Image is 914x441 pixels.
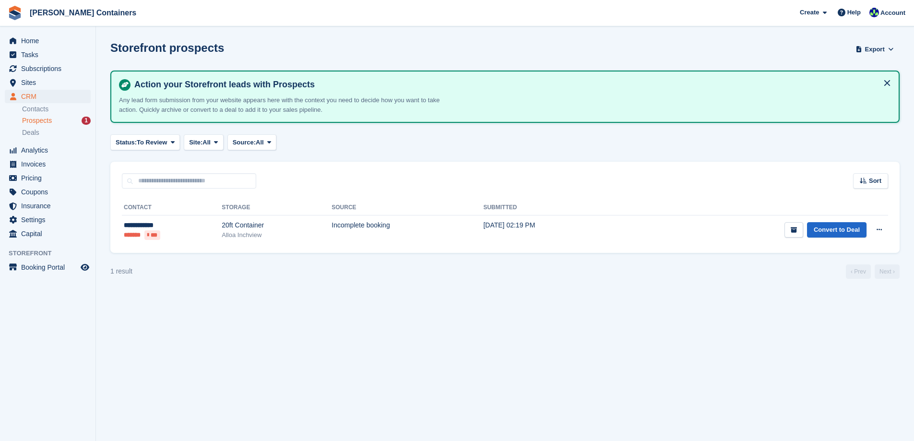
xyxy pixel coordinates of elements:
div: Alloa Inchview [222,230,332,240]
a: menu [5,171,91,185]
a: menu [5,199,91,213]
span: Subscriptions [21,62,79,75]
a: Contacts [22,105,91,114]
span: Sort [869,176,881,186]
th: Contact [122,200,222,215]
span: Pricing [21,171,79,185]
a: [PERSON_NAME] Containers [26,5,140,21]
span: Status: [116,138,137,147]
span: Source: [233,138,256,147]
a: menu [5,34,91,48]
span: Booking Portal [21,261,79,274]
th: Source [332,200,483,215]
nav: Page [844,264,902,279]
span: Sites [21,76,79,89]
img: stora-icon-8386f47178a22dfd0bd8f6a31ec36ba5ce8667c1dd55bd0f319d3a0aa187defe.svg [8,6,22,20]
div: 1 result [110,266,132,276]
span: Insurance [21,199,79,213]
span: CRM [21,90,79,103]
span: To Review [137,138,167,147]
span: Create [800,8,819,17]
a: menu [5,213,91,226]
div: 20ft Container [222,220,332,230]
a: menu [5,62,91,75]
button: Source: All [227,134,277,150]
a: menu [5,90,91,103]
span: All [202,138,211,147]
button: Export [854,41,896,57]
span: Storefront [9,249,95,258]
a: Prospects 1 [22,116,91,126]
span: Analytics [21,143,79,157]
span: Tasks [21,48,79,61]
div: 1 [82,117,91,125]
a: menu [5,157,91,171]
h4: Action your Storefront leads with Prospects [131,79,891,90]
a: Previous [846,264,871,279]
th: Storage [222,200,332,215]
a: menu [5,76,91,89]
button: Site: All [184,134,224,150]
a: Deals [22,128,91,138]
span: Coupons [21,185,79,199]
span: Home [21,34,79,48]
td: Incomplete booking [332,215,483,245]
a: Convert to Deal [807,222,867,238]
h1: Storefront prospects [110,41,224,54]
button: Status: To Review [110,134,180,150]
span: Site: [189,138,202,147]
a: menu [5,261,91,274]
p: Any lead form submission from your website appears here with the context you need to decide how y... [119,95,455,114]
a: menu [5,48,91,61]
span: Help [847,8,861,17]
span: Deals [22,128,39,137]
span: All [256,138,264,147]
td: [DATE] 02:19 PM [483,215,618,245]
a: menu [5,143,91,157]
img: Audra Whitelaw [869,8,879,17]
a: Next [875,264,900,279]
a: menu [5,227,91,240]
span: Capital [21,227,79,240]
span: Account [880,8,905,18]
span: Invoices [21,157,79,171]
a: menu [5,185,91,199]
span: Prospects [22,116,52,125]
th: Submitted [483,200,618,215]
span: Export [865,45,885,54]
span: Settings [21,213,79,226]
a: Preview store [79,262,91,273]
